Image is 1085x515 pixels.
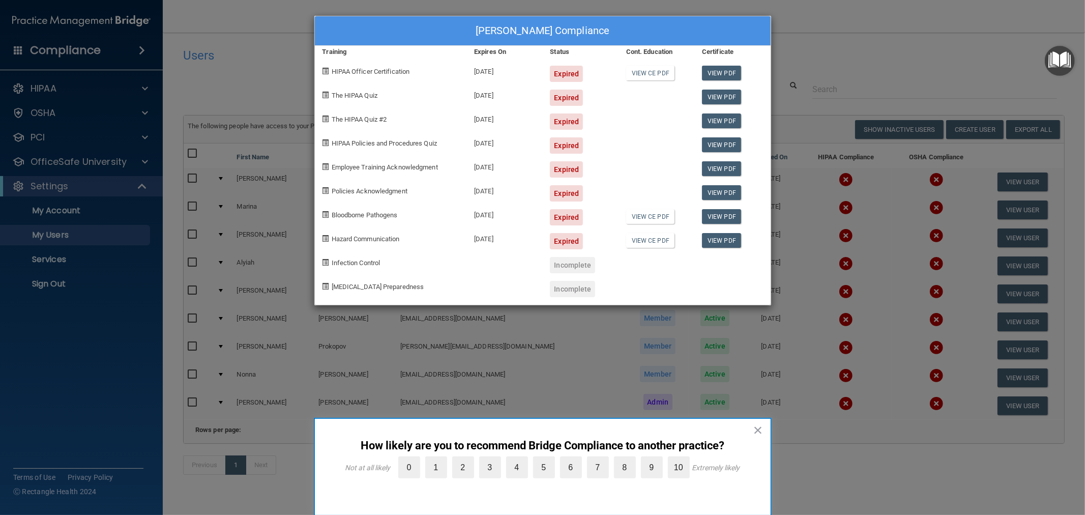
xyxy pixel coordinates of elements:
[550,257,595,273] div: Incomplete
[694,46,770,58] div: Certificate
[506,456,528,478] label: 4
[626,233,675,248] a: View CE PDF
[466,82,542,106] div: [DATE]
[550,281,595,297] div: Incomplete
[702,185,741,200] a: View PDF
[398,456,420,478] label: 0
[332,187,407,195] span: Policies Acknowledgment
[614,456,636,478] label: 8
[332,211,398,219] span: Bloodborne Pathogens
[466,202,542,225] div: [DATE]
[550,90,583,106] div: Expired
[702,161,741,176] a: View PDF
[560,456,582,478] label: 6
[626,66,675,80] a: View CE PDF
[466,130,542,154] div: [DATE]
[466,154,542,178] div: [DATE]
[668,456,690,478] label: 10
[626,209,675,224] a: View CE PDF
[479,456,501,478] label: 3
[332,92,377,99] span: The HIPAA Quiz
[332,139,437,147] span: HIPAA Policies and Procedures Quiz
[425,456,447,478] label: 1
[466,178,542,202] div: [DATE]
[550,137,583,154] div: Expired
[335,439,750,452] p: How likely are you to recommend Bridge Compliance to another practice?
[641,456,663,478] label: 9
[332,163,438,171] span: Employee Training Acknowledgment
[692,464,740,472] div: Extremely likely
[702,137,741,152] a: View PDF
[332,235,400,243] span: Hazard Communication
[550,233,583,249] div: Expired
[702,209,741,224] a: View PDF
[702,233,741,248] a: View PDF
[550,66,583,82] div: Expired
[550,113,583,130] div: Expired
[550,161,583,178] div: Expired
[542,46,618,58] div: Status
[466,58,542,82] div: [DATE]
[619,46,694,58] div: Cont. Education
[466,106,542,130] div: [DATE]
[587,456,609,478] label: 7
[466,46,542,58] div: Expires On
[332,283,424,291] span: [MEDICAL_DATA] Preparedness
[1034,445,1073,483] iframe: Drift Widget Chat Controller
[550,209,583,225] div: Expired
[332,259,380,267] span: Infection Control
[550,185,583,202] div: Expired
[332,116,387,123] span: The HIPAA Quiz #2
[315,16,771,46] div: [PERSON_NAME] Compliance
[753,422,763,438] button: Close
[345,464,391,472] div: Not at all likely
[1045,46,1075,76] button: Open Resource Center
[332,68,410,75] span: HIPAA Officer Certification
[315,46,467,58] div: Training
[466,225,542,249] div: [DATE]
[702,113,741,128] a: View PDF
[533,456,555,478] label: 5
[702,90,741,104] a: View PDF
[702,66,741,80] a: View PDF
[452,456,474,478] label: 2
